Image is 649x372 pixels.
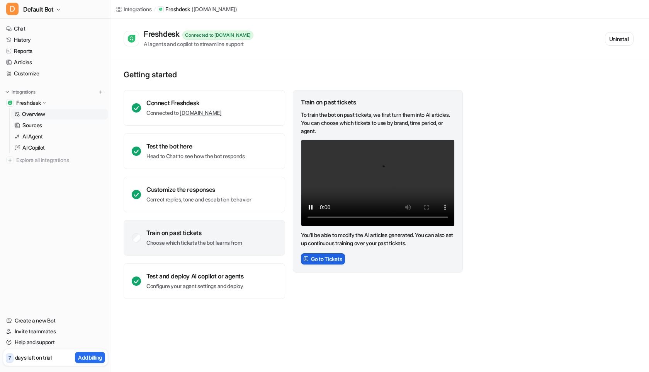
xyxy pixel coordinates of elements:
[146,109,222,117] p: Connected to
[146,142,245,150] div: Test the bot here
[3,315,108,326] a: Create a new Bot
[146,229,242,237] div: Train on past tickets
[165,5,190,13] p: Freshdesk
[182,31,253,40] div: Connected to [DOMAIN_NAME]
[301,140,455,226] video: Your browser does not support the video tag.
[16,154,105,166] span: Explore all integrations
[146,99,222,107] div: Connect Freshdesk
[6,3,19,15] span: D
[22,144,45,152] p: AI Copilot
[301,111,455,135] p: To train the bot on past tickets, we first turn them into AI articles. You can choose which ticke...
[78,353,102,362] p: Add billing
[146,152,245,160] p: Head to Chat to see how the bot responds
[3,326,108,337] a: Invite teammates
[301,253,345,264] button: Go to Tickets
[15,353,52,362] p: days left on trial
[23,4,54,15] span: Default Bot
[11,142,108,153] a: AI Copilot
[3,57,108,68] a: Articles
[11,109,108,119] a: Overview
[146,282,244,290] p: Configure your agent settings and deploy
[22,110,45,118] p: Overview
[8,355,11,362] p: 7
[146,186,251,193] div: Customize the responses
[146,196,251,203] p: Correct replies, tone and escalation behavior
[6,156,14,164] img: explore all integrations
[146,272,244,280] div: Test and deploy AI copilot or agents
[3,68,108,79] a: Customize
[124,70,464,79] p: Getting started
[11,131,108,142] a: AI Agent
[146,239,242,247] p: Choose which tickets the bot learns from
[3,46,108,56] a: Reports
[16,99,41,107] p: Freshdesk
[180,109,221,116] a: [DOMAIN_NAME]
[22,133,43,140] p: AI Agent
[192,5,237,13] p: ( [DOMAIN_NAME] )
[116,5,152,13] a: Integrations
[124,5,152,13] div: Integrations
[75,352,105,363] button: Add billing
[3,34,108,45] a: History
[154,6,156,13] span: /
[12,89,36,95] p: Integrations
[3,155,108,166] a: Explore all integrations
[301,231,455,247] p: You’ll be able to modify the AI articles generated. You can also set up continuous training over ...
[98,89,104,95] img: menu_add.svg
[5,89,10,95] img: expand menu
[8,101,12,105] img: Freshdesk
[11,120,108,131] a: Sources
[303,256,309,261] img: FrameIcon
[3,23,108,34] a: Chat
[605,32,634,46] button: Uninstall
[3,88,38,96] button: Integrations
[22,121,42,129] p: Sources
[301,98,455,106] div: Train on past tickets
[144,40,253,48] div: AI agents and copilot to streamline support
[158,5,237,13] a: Freshdesk([DOMAIN_NAME])
[144,29,182,39] div: Freshdesk
[3,337,108,348] a: Help and support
